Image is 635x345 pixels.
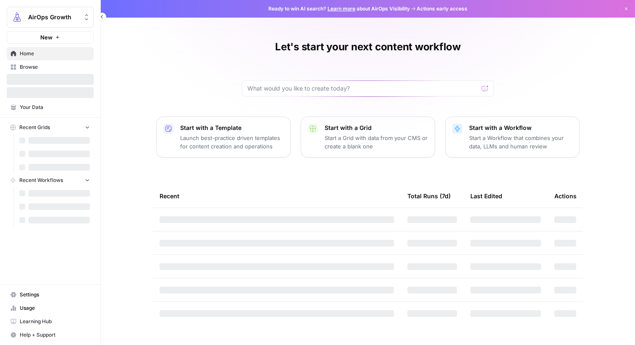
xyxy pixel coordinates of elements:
[247,84,478,93] input: What would you like to create today?
[325,124,428,132] p: Start with a Grid
[7,60,94,74] a: Browse
[19,176,63,184] span: Recent Workflows
[301,117,435,158] button: Start with a GridStart a Grid with data from your CMS or create a blank one
[7,121,94,134] button: Recent Grids
[328,5,355,12] a: Learn more
[28,13,79,21] span: AirOps Growth
[7,301,94,315] a: Usage
[19,124,50,131] span: Recent Grids
[469,134,572,150] p: Start a Workflow that combines your data, LLMs and human review
[180,134,283,150] p: Launch best-practice driven templates for content creation and operations
[275,40,461,54] h1: Let's start your next content workflow
[10,10,25,25] img: AirOps Growth Logo
[20,304,90,312] span: Usage
[7,31,94,44] button: New
[325,134,428,150] p: Start a Grid with data from your CMS or create a blank one
[20,331,90,339] span: Help + Support
[156,117,291,158] button: Start with a TemplateLaunch best-practice driven templates for content creation and operations
[407,184,451,208] div: Total Runs (7d)
[7,288,94,301] a: Settings
[7,315,94,328] a: Learning Hub
[7,7,94,28] button: Workspace: AirOps Growth
[470,184,502,208] div: Last Edited
[7,174,94,187] button: Recent Workflows
[7,47,94,60] a: Home
[554,184,577,208] div: Actions
[20,50,90,57] span: Home
[160,184,394,208] div: Recent
[417,5,467,13] span: Actions early access
[7,328,94,342] button: Help + Support
[20,104,90,111] span: Your Data
[20,291,90,298] span: Settings
[180,124,283,132] p: Start with a Template
[20,63,90,71] span: Browse
[20,318,90,325] span: Learning Hub
[7,101,94,114] a: Your Data
[469,124,572,132] p: Start with a Workflow
[268,5,410,13] span: Ready to win AI search? about AirOps Visibility
[445,117,580,158] button: Start with a WorkflowStart a Workflow that combines your data, LLMs and human review
[40,33,52,42] span: New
